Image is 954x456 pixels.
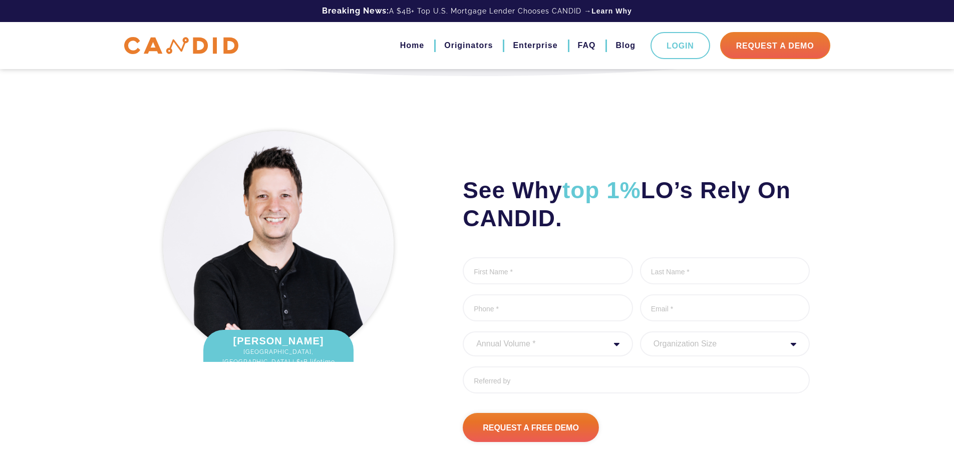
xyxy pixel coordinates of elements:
h2: See Why LO’s Rely On CANDID. [463,176,810,232]
input: Request A Free Demo [463,413,599,442]
a: Home [400,37,424,54]
span: top 1% [562,177,641,203]
a: Enterprise [513,37,557,54]
a: Request A Demo [720,32,830,59]
a: FAQ [578,37,596,54]
div: [PERSON_NAME] [203,330,354,382]
input: Phone * [463,294,633,321]
img: CANDID APP [124,37,238,55]
a: Blog [615,37,635,54]
input: Email * [640,294,810,321]
b: Breaking News: [322,6,389,16]
a: Learn Why [591,6,632,16]
span: [GEOGRAPHIC_DATA], [GEOGRAPHIC_DATA] | $1B lifetime fundings [213,347,344,377]
a: Login [651,32,710,59]
input: First Name * [463,257,633,284]
input: Referred by [463,366,810,393]
a: Originators [444,37,493,54]
input: Last Name * [640,257,810,284]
